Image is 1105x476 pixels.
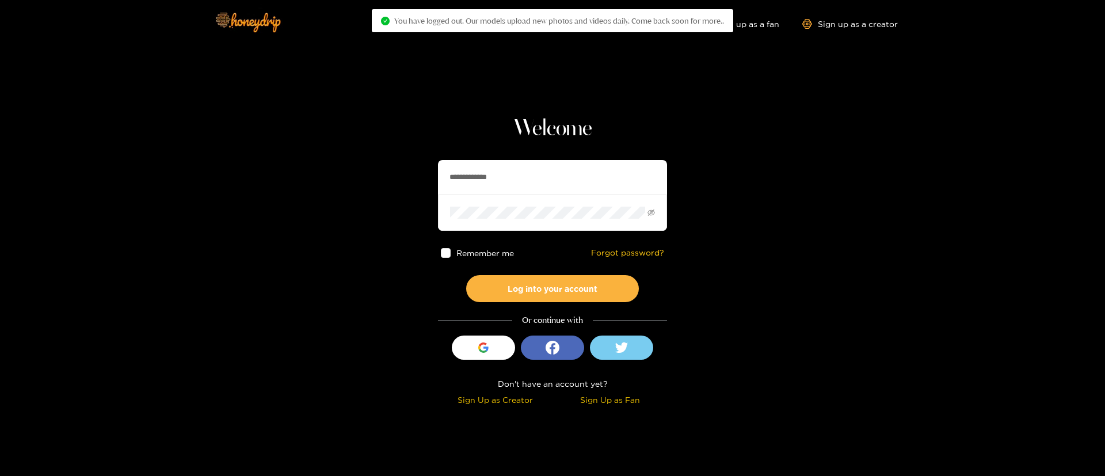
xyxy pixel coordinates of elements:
a: Forgot password? [591,248,664,258]
a: Sign up as a fan [700,19,779,29]
div: Sign Up as Creator [441,393,550,406]
div: Don't have an account yet? [438,377,667,390]
span: check-circle [381,17,390,25]
span: eye-invisible [647,209,655,216]
a: Sign up as a creator [802,19,898,29]
span: Remember me [456,249,514,257]
div: Or continue with [438,314,667,327]
div: Sign Up as Fan [555,393,664,406]
button: Log into your account [466,275,639,302]
h1: Welcome [438,115,667,143]
span: You have logged out. Our models upload new photos and videos daily. Come back soon for more.. [394,16,724,25]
